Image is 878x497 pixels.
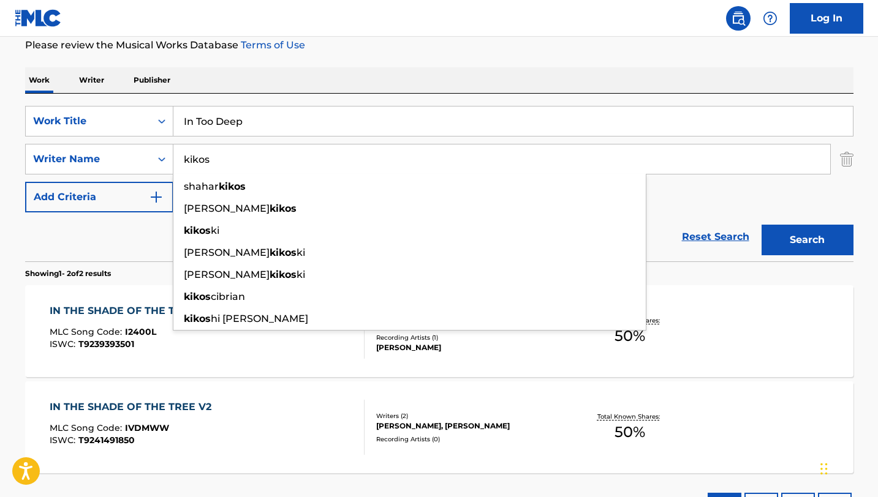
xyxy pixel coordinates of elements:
div: [PERSON_NAME], [PERSON_NAME] [376,420,561,432]
span: T9239393501 [78,338,134,349]
a: IN THE SHADE OF THE TREE V2MLC Song Code:IVDMWWISWC:T9241491850Writers (2)[PERSON_NAME], [PERSON_... [25,381,853,473]
img: MLC Logo [15,9,62,27]
strong: kikos [184,225,211,236]
div: Recording Artists ( 0 ) [376,435,561,444]
span: ki [297,269,305,280]
span: 50 % [615,421,645,443]
p: Showing 1 - 2 of 2 results [25,268,111,279]
strong: kikos [270,203,297,214]
span: MLC Song Code : [50,326,125,337]
img: search [731,11,746,26]
strong: kikos [184,313,211,324]
span: T9241491850 [78,435,135,446]
div: Work Title [33,114,143,129]
div: Writer Name [33,152,143,166]
div: Help [758,6,782,31]
span: hi [PERSON_NAME] [211,313,308,324]
span: shahar [184,181,219,192]
p: Publisher [130,67,174,93]
div: Writers ( 2 ) [376,411,561,420]
a: Reset Search [676,223,755,250]
strong: kikos [270,269,297,280]
img: help [763,11,778,26]
form: Search Form [25,106,853,261]
span: IVDMWW [125,422,169,433]
div: IN THE SHADE OF THE TREE [50,304,202,318]
span: [PERSON_NAME] [184,269,270,280]
span: cibrian [211,291,245,302]
p: Writer [75,67,108,93]
strong: kikos [219,181,246,192]
strong: kikos [184,291,211,302]
img: 9d2ae6d4665cec9f34b9.svg [149,190,164,204]
a: Public Search [726,6,751,31]
button: Search [762,225,853,255]
p: Work [25,67,53,93]
span: 50 % [615,325,645,347]
span: ki [297,247,305,258]
div: Drag [820,450,828,487]
a: Log In [790,3,863,34]
button: Add Criteria [25,182,173,212]
strong: kikos [270,247,297,258]
span: [PERSON_NAME] [184,203,270,214]
span: I2400L [125,326,156,337]
span: MLC Song Code : [50,422,125,433]
div: Recording Artists ( 1 ) [376,333,561,342]
p: Please review the Musical Works Database [25,38,853,53]
span: ISWC : [50,338,78,349]
span: [PERSON_NAME] [184,247,270,258]
a: Terms of Use [238,39,305,51]
span: ISWC : [50,435,78,446]
div: [PERSON_NAME] [376,342,561,353]
img: Delete Criterion [840,144,853,174]
span: ki [211,225,219,236]
a: IN THE SHADE OF THE TREEMLC Song Code:I2400LISWC:T9239393501Writers (2)[PERSON_NAME], [PERSON_NAM... [25,285,853,377]
iframe: Chat Widget [817,438,878,497]
div: IN THE SHADE OF THE TREE V2 [50,400,218,414]
p: Total Known Shares: [597,412,663,421]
